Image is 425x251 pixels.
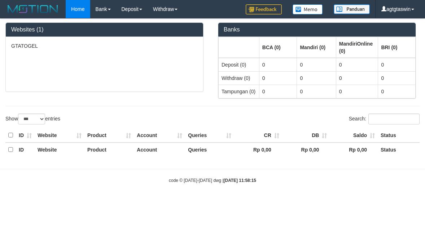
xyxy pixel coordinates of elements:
[378,58,416,72] td: 0
[5,4,60,14] img: MOTION_logo.png
[349,114,420,124] label: Search:
[246,4,282,14] img: Feedback.jpg
[297,37,336,58] th: Group: activate to sort column ascending
[336,58,378,72] td: 0
[224,26,410,33] h3: Banks
[378,37,416,58] th: Group: activate to sort column ascending
[259,58,297,72] td: 0
[219,37,259,58] th: Group: activate to sort column ascending
[134,128,185,142] th: Account
[234,142,282,157] th: Rp 0,00
[185,128,234,142] th: Queries
[224,178,256,183] strong: [DATE] 11:58:15
[16,142,35,157] th: ID
[378,128,420,142] th: Status
[336,37,378,58] th: Group: activate to sort column ascending
[234,128,282,142] th: CR
[134,142,185,157] th: Account
[297,58,336,72] td: 0
[330,128,378,142] th: Saldo
[219,58,259,72] td: Deposit (0)
[336,85,378,98] td: 0
[5,114,60,124] label: Show entries
[35,128,84,142] th: Website
[282,142,330,157] th: Rp 0,00
[336,71,378,85] td: 0
[16,128,35,142] th: ID
[293,4,323,14] img: Button%20Memo.svg
[84,142,134,157] th: Product
[330,142,378,157] th: Rp 0,00
[259,85,297,98] td: 0
[282,128,330,142] th: DB
[11,26,198,33] h3: Websites (1)
[11,42,198,50] p: GTATOGEL
[334,4,370,14] img: panduan.png
[259,37,297,58] th: Group: activate to sort column ascending
[378,142,420,157] th: Status
[297,71,336,85] td: 0
[185,142,234,157] th: Queries
[368,114,420,124] input: Search:
[259,71,297,85] td: 0
[169,178,256,183] small: code © [DATE]-[DATE] dwg |
[297,85,336,98] td: 0
[219,85,259,98] td: Tampungan (0)
[378,71,416,85] td: 0
[378,85,416,98] td: 0
[18,114,45,124] select: Showentries
[219,71,259,85] td: Withdraw (0)
[35,142,84,157] th: Website
[84,128,134,142] th: Product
